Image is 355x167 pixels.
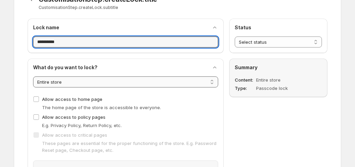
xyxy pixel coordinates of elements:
[42,132,107,138] span: Allow access to critical pages
[256,76,304,83] dd: Entire store
[235,76,255,83] dt: Content :
[33,64,98,71] h2: What do you want to lock?
[235,85,255,92] dt: Type :
[33,24,59,31] h2: Lock name
[256,85,304,92] dd: Passcode lock
[42,105,161,110] span: The home page of the store is accessible to everyone.
[42,140,216,153] span: These pages are essential for the proper functioning of the store. E.g. Password Reset page, Chec...
[42,96,102,102] span: Allow access to home page
[39,5,241,10] p: CustomisationStep.createLock.subtitle
[42,123,122,128] span: E.g. Privacy Policy, Return Policy, etc.
[235,24,322,31] h2: Status
[42,114,105,120] span: Allow access to policy pages
[235,64,322,71] h2: Summary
